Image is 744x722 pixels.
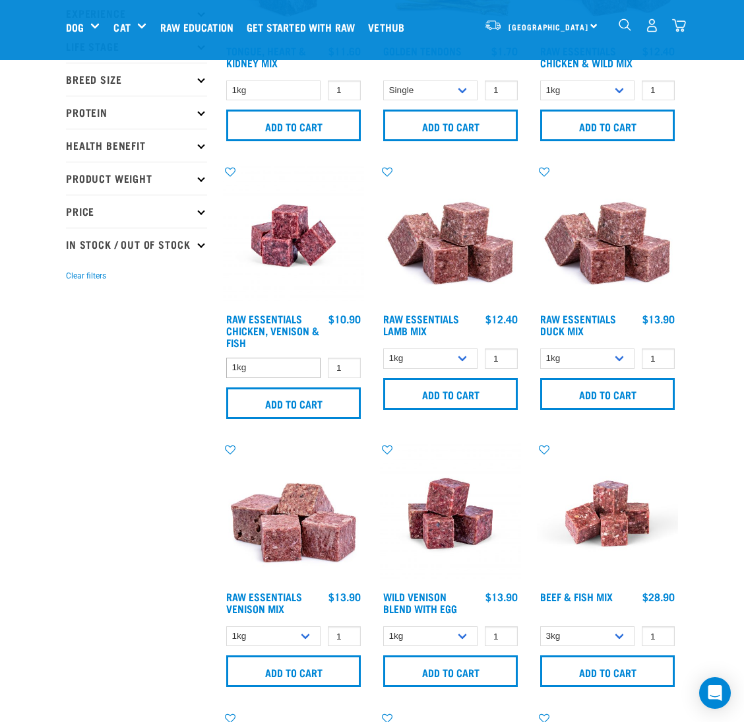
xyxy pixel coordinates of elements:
[226,315,319,345] a: Raw Essentials Chicken, Venison & Fish
[365,1,414,53] a: Vethub
[509,24,588,29] span: [GEOGRAPHIC_DATA]
[485,313,518,325] div: $12.40
[66,228,207,261] p: In Stock / Out Of Stock
[540,655,675,687] input: Add to cart
[66,96,207,129] p: Protein
[383,315,459,333] a: Raw Essentials Lamb Mix
[66,129,207,162] p: Health Benefit
[619,18,631,31] img: home-icon-1@2x.png
[226,48,306,65] a: Tongue, Heart & Kidney Mix
[243,1,365,53] a: Get started with Raw
[383,655,518,687] input: Add to cart
[642,626,675,647] input: 1
[380,443,521,584] img: Venison Egg 1616
[328,626,361,647] input: 1
[540,593,613,599] a: Beef & Fish Mix
[672,18,686,32] img: home-icon@2x.png
[484,19,502,31] img: van-moving.png
[223,165,364,306] img: Chicken Venison mix 1655
[223,443,364,584] img: 1113 RE Venison Mix 01
[537,443,678,584] img: Beef Mackerel 1
[66,63,207,96] p: Breed Size
[66,162,207,195] p: Product Weight
[540,48,633,65] a: Raw Essentials Chicken & Wild Mix
[540,378,675,410] input: Add to cart
[540,315,616,333] a: Raw Essentials Duck Mix
[383,110,518,141] input: Add to cart
[540,110,675,141] input: Add to cart
[226,593,302,611] a: Raw Essentials Venison Mix
[383,378,518,410] input: Add to cart
[380,165,521,306] img: ?1041 RE Lamb Mix 01
[226,110,361,141] input: Add to cart
[485,348,518,369] input: 1
[226,655,361,687] input: Add to cart
[699,677,731,709] div: Open Intercom Messenger
[226,387,361,419] input: Add to cart
[645,18,659,32] img: user.png
[485,591,518,603] div: $13.90
[328,358,361,378] input: 1
[642,591,675,603] div: $28.90
[66,270,106,282] button: Clear filters
[485,81,518,101] input: 1
[485,626,518,647] input: 1
[642,313,675,325] div: $13.90
[66,19,84,35] a: Dog
[328,81,361,101] input: 1
[642,81,675,101] input: 1
[328,591,361,603] div: $13.90
[113,19,130,35] a: Cat
[66,195,207,228] p: Price
[157,1,243,53] a: Raw Education
[383,593,457,611] a: Wild Venison Blend with Egg
[537,165,678,306] img: ?1041 RE Lamb Mix 01
[328,313,361,325] div: $10.90
[642,348,675,369] input: 1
